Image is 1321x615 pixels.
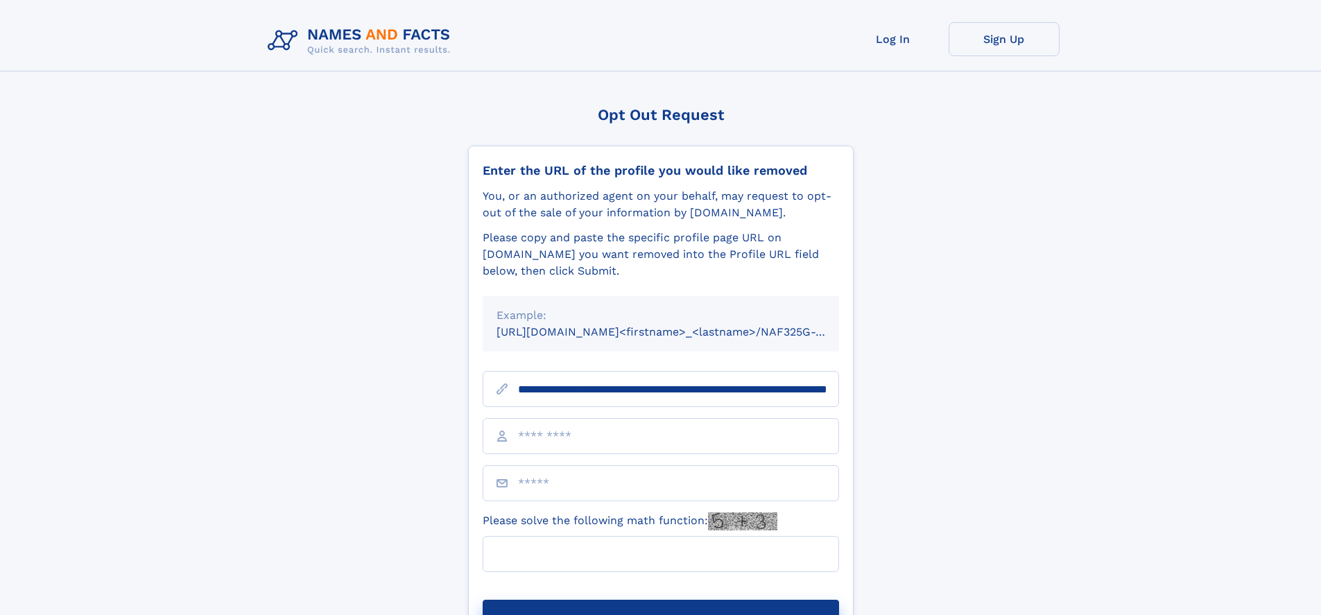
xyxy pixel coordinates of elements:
[949,22,1060,56] a: Sign Up
[483,163,839,178] div: Enter the URL of the profile you would like removed
[497,307,825,324] div: Example:
[838,22,949,56] a: Log In
[497,325,865,338] small: [URL][DOMAIN_NAME]<firstname>_<lastname>/NAF325G-xxxxxxxx
[483,512,777,530] label: Please solve the following math function:
[468,106,854,123] div: Opt Out Request
[483,229,839,279] div: Please copy and paste the specific profile page URL on [DOMAIN_NAME] you want removed into the Pr...
[483,188,839,221] div: You, or an authorized agent on your behalf, may request to opt-out of the sale of your informatio...
[262,22,462,60] img: Logo Names and Facts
